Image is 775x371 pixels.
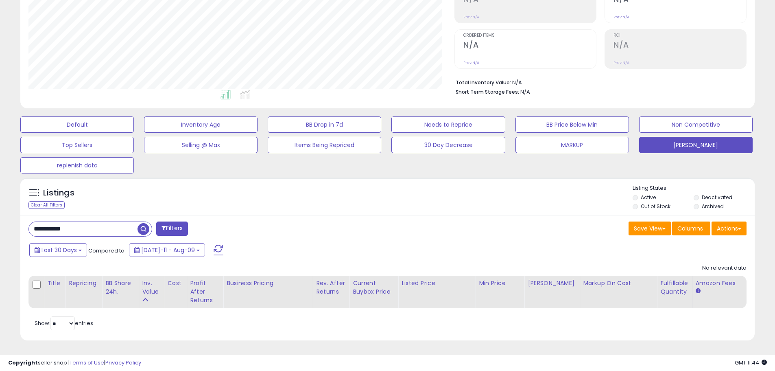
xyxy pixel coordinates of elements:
span: ROI [613,33,746,38]
span: Ordered Items [463,33,596,38]
div: Listed Price [402,279,472,288]
div: Amazon Fees [696,279,766,288]
button: BB Price Below Min [515,116,629,133]
small: Amazon Fees. [696,288,701,295]
div: Min Price [479,279,521,288]
button: BB Drop in 7d [268,116,381,133]
button: Filters [156,222,188,236]
button: 30 Day Decrease [391,137,505,153]
button: Items Being Repriced [268,137,381,153]
div: Business Pricing [227,279,309,288]
label: Deactivated [702,194,732,201]
span: [DATE]-11 - Aug-09 [141,246,195,254]
div: Rev. After Returns [316,279,346,296]
button: Selling @ Max [144,137,258,153]
button: Top Sellers [20,137,134,153]
div: seller snap | | [8,359,141,367]
span: 2025-09-9 11:44 GMT [735,359,767,367]
a: Terms of Use [70,359,104,367]
a: Privacy Policy [105,359,141,367]
th: The percentage added to the cost of goods (COGS) that forms the calculator for Min & Max prices. [580,276,657,308]
div: Current Buybox Price [353,279,395,296]
b: Total Inventory Value: [456,79,511,86]
label: Archived [702,203,724,210]
button: Columns [672,222,710,235]
button: [PERSON_NAME] [639,137,753,153]
button: Actions [712,222,747,235]
button: [DATE]-11 - Aug-09 [129,243,205,257]
span: Compared to: [88,247,126,255]
button: MARKUP [515,137,629,153]
h2: N/A [613,40,746,51]
button: Non Competitive [639,116,753,133]
div: Cost [167,279,183,288]
span: Columns [677,224,703,233]
li: N/A [456,77,740,87]
span: Show: entries [35,319,93,327]
label: Out of Stock [641,203,670,210]
button: Default [20,116,134,133]
button: Save View [629,222,671,235]
div: Repricing [69,279,98,288]
h5: Listings [43,187,74,199]
strong: Copyright [8,359,38,367]
div: Title [47,279,62,288]
p: Listing States: [633,184,755,192]
small: Prev: N/A [463,60,479,65]
button: Last 30 Days [29,243,87,257]
div: No relevant data [702,264,747,272]
span: N/A [520,88,530,96]
div: [PERSON_NAME] [528,279,576,288]
div: Markup on Cost [583,279,653,288]
label: Active [641,194,656,201]
button: replenish data [20,157,134,173]
div: Profit After Returns [190,279,220,305]
small: Prev: N/A [613,15,629,20]
div: Fulfillable Quantity [660,279,688,296]
small: Prev: N/A [463,15,479,20]
div: BB Share 24h. [105,279,135,296]
button: Inventory Age [144,116,258,133]
span: Last 30 Days [41,246,77,254]
div: Clear All Filters [28,201,65,209]
b: Short Term Storage Fees: [456,88,519,95]
small: Prev: N/A [613,60,629,65]
button: Needs to Reprice [391,116,505,133]
div: Inv. value [142,279,160,296]
h2: N/A [463,40,596,51]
